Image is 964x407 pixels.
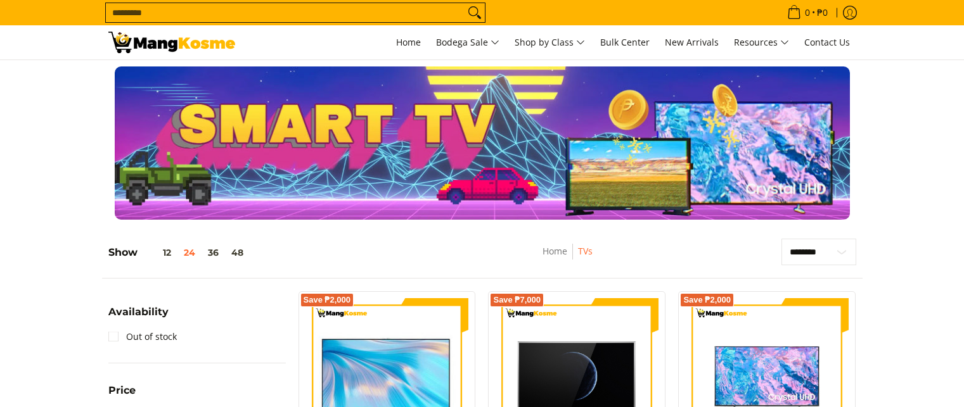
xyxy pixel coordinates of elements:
[108,307,169,317] span: Availability
[108,327,177,347] a: Out of stock
[515,35,585,51] span: Shop by Class
[202,247,225,258] button: 36
[430,25,506,59] a: Bodega Sale
[304,296,351,304] span: Save ₱2,000
[465,3,485,22] button: Search
[138,247,177,258] button: 12
[225,247,250,258] button: 48
[659,25,725,59] a: New Arrivals
[508,25,591,59] a: Shop by Class
[471,244,664,272] nav: Breadcrumbs
[803,8,812,17] span: 0
[390,25,427,59] a: Home
[493,296,541,304] span: Save ₱7,000
[728,25,795,59] a: Resources
[734,35,789,51] span: Resources
[815,8,830,17] span: ₱0
[177,247,202,258] button: 24
[783,6,832,20] span: •
[248,25,856,59] nav: Main Menu
[436,35,499,51] span: Bodega Sale
[108,246,250,259] h5: Show
[396,36,421,48] span: Home
[108,32,235,53] img: TVs - Premium Television Brands l Mang Kosme
[543,245,567,257] a: Home
[665,36,719,48] span: New Arrivals
[683,296,731,304] span: Save ₱2,000
[594,25,656,59] a: Bulk Center
[798,25,856,59] a: Contact Us
[108,307,169,327] summary: Open
[804,36,850,48] span: Contact Us
[578,245,593,257] a: TVs
[108,385,136,396] span: Price
[108,385,136,405] summary: Open
[600,36,650,48] span: Bulk Center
